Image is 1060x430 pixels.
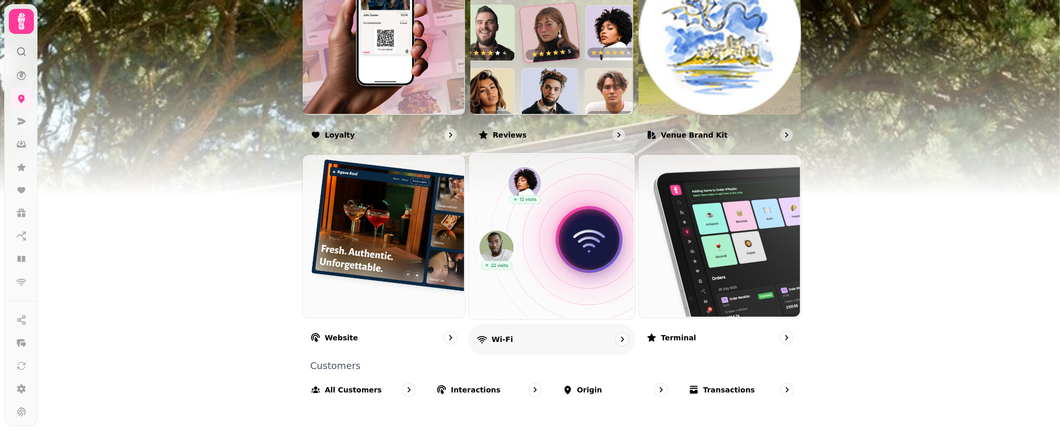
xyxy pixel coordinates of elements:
p: Terminal [661,333,696,343]
p: Loyalty [325,130,355,140]
p: Reviews [493,130,527,140]
svg: go to [614,130,624,140]
p: Venue brand kit [661,130,728,140]
svg: go to [530,385,540,395]
p: Transactions [703,385,755,395]
p: Wi-Fi [492,334,513,345]
a: Transactions [680,375,802,405]
a: Origin [554,375,676,405]
p: Interactions [451,385,501,395]
img: Website [302,154,465,317]
p: Origin [577,385,602,395]
img: Wi-Fi [468,152,634,318]
img: Terminal [638,154,801,317]
a: Interactions [428,375,550,405]
svg: go to [617,334,627,345]
a: TerminalTerminal [638,154,802,353]
svg: go to [445,333,456,343]
svg: go to [404,385,414,395]
svg: go to [781,130,792,140]
svg: go to [781,333,792,343]
p: Website [325,333,358,343]
a: Wi-FiWi-Fi [468,153,635,355]
a: WebsiteWebsite [302,154,466,353]
a: All customers [302,375,424,405]
p: All customers [325,385,382,395]
svg: go to [782,385,792,395]
svg: go to [656,385,666,395]
svg: go to [445,130,456,140]
p: Customers [310,361,802,371]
